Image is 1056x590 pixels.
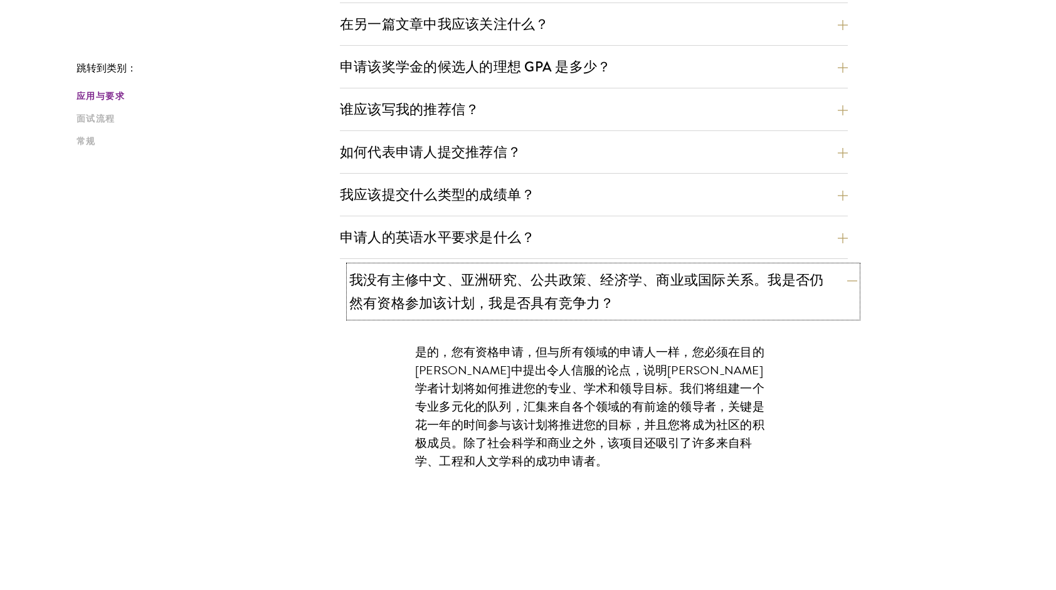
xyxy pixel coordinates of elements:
[340,138,848,166] button: 如何代表申请人提交推荐信？
[340,181,848,209] button: 我应该提交什么类型的成绩单？
[349,266,857,317] button: 我没有主修中文、亚洲研究、公共政策、经济学、商业或国际关系。我是否仍然有资格参加该计划，我是否具有竞争力？
[340,95,848,124] button: 谁应该写我的推荐信？
[415,343,773,470] p: 是的，您有资格申请，但与所有领域的申请人一样，您必须在目的[PERSON_NAME]中提出令人信服的论点，说明[PERSON_NAME]学者计划将如何推进您的专业、学术和领导目标。我们将组建一个...
[77,112,332,125] a: 面试流程
[340,53,848,81] button: 申请该奖学金的候选人的理想 GPA 是多少？
[77,135,332,148] a: 常规
[340,223,848,251] button: 申请人的英语水平要求是什么？
[77,63,340,74] p: 跳转到类别：
[77,90,332,103] a: 应用与要求
[340,10,848,38] button: 在另一篇文章中我应该关注什么？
